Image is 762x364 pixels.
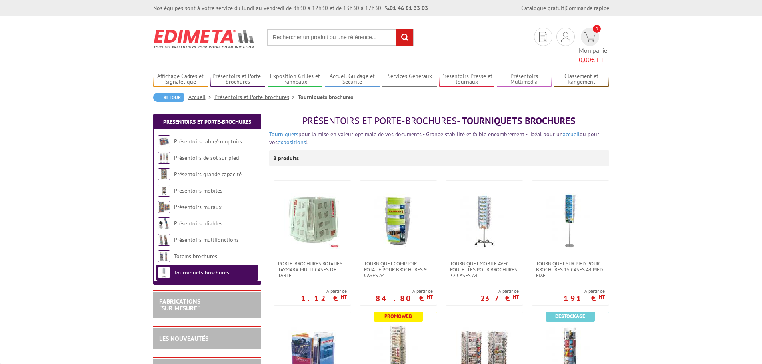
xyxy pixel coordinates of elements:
[158,250,170,262] img: Totems brochures
[214,93,298,101] a: Présentoirs et Porte-brochures
[174,138,242,145] a: Présentoirs table/comptoirs
[480,288,519,294] span: A partir de
[269,131,599,146] font: pour la mise en valeur optimale de vos documents - Grande stabilité et faible encombrement - Idéa...
[158,267,170,278] img: Tourniquets brochures
[579,55,609,64] span: € HT
[153,4,428,12] div: Nos équipes sont à votre service du lundi au vendredi de 8h30 à 12h30 et de 13h30 à 17h30
[584,32,596,42] img: devis rapide
[384,313,412,320] b: Promoweb
[298,93,353,101] li: Tourniquets brochures
[513,294,519,300] sup: HT
[174,269,229,276] a: Tourniquets brochures
[269,116,609,126] h1: - Tourniquets brochures
[579,56,591,64] span: 0,00
[158,152,170,164] img: Présentoirs de sol sur pied
[301,296,347,301] p: 1.12 €
[396,29,413,46] input: rechercher
[158,168,170,180] img: Présentoirs grande capacité
[536,261,605,278] span: Tourniquet sur pied pour brochures 15 cases A4 Pied fixe
[360,261,437,278] a: Tourniquet comptoir rotatif pour brochures 9 cases A4
[446,261,523,278] a: Tourniquet mobile avec roulettes pour brochures 32 cases A4
[564,288,605,294] span: A partir de
[532,261,609,278] a: Tourniquet sur pied pour brochures 15 cases A4 Pied fixe
[158,234,170,246] img: Présentoirs multifonctions
[301,288,347,294] span: A partir de
[153,93,184,102] a: Retour
[174,187,222,194] a: Présentoirs mobiles
[210,73,266,86] a: Présentoirs et Porte-brochures
[341,294,347,300] sup: HT
[564,296,605,301] p: 191 €
[450,261,519,278] span: Tourniquet mobile avec roulettes pour brochures 32 cases A4
[269,131,298,138] a: Tourniquets
[159,297,200,312] a: FABRICATIONS"Sur Mesure"
[274,261,351,278] a: Porte-Brochures Rotatifs Taymar® Multi-cases de table
[364,261,433,278] span: Tourniquet comptoir rotatif pour brochures 9 cases A4
[579,28,609,64] a: devis rapide 0 Mon panier 0,00€ HT
[599,294,605,300] sup: HT
[325,73,380,86] a: Accueil Guidage et Sécurité
[555,313,585,320] b: Destockage
[480,296,519,301] p: 237 €
[456,193,512,249] img: Tourniquet mobile avec roulettes pour brochures 32 cases A4
[174,220,222,227] a: Présentoirs pliables
[370,193,426,249] img: Tourniquet comptoir rotatif pour brochures 9 cases A4
[188,93,214,101] a: Accueil
[174,171,242,178] a: Présentoirs grande capacité
[521,4,609,12] div: |
[278,261,347,278] span: Porte-Brochures Rotatifs Taymar® Multi-cases de table
[158,185,170,197] img: Présentoirs mobiles
[159,334,208,342] a: LES NOUVEAUTÉS
[284,193,340,249] img: Porte-Brochures Rotatifs Taymar® Multi-cases de table
[174,203,222,211] a: Présentoirs muraux
[563,131,580,138] a: accueil
[268,73,323,86] a: Exposition Grilles et Panneaux
[278,139,306,146] a: expositions
[153,73,208,86] a: Affichage Cadres et Signalétique
[521,4,564,12] a: Catalogue gratuit
[174,236,239,243] a: Présentoirs multifonctions
[385,4,428,12] strong: 01 46 81 33 03
[579,46,609,64] span: Mon panier
[158,135,170,147] img: Présentoirs table/comptoirs
[376,288,433,294] span: A partir de
[497,73,552,86] a: Présentoirs Multimédia
[554,73,609,86] a: Classement et Rangement
[158,217,170,229] img: Présentoirs pliables
[382,73,437,86] a: Services Généraux
[593,25,601,33] span: 0
[163,118,251,125] a: Présentoirs et Porte-brochures
[174,154,239,161] a: Présentoirs de sol sur pied
[302,115,457,127] span: Présentoirs et Porte-brochures
[153,24,255,54] img: Edimeta
[439,73,494,86] a: Présentoirs Presse et Journaux
[376,296,433,301] p: 84.80 €
[158,201,170,213] img: Présentoirs muraux
[561,32,570,42] img: devis rapide
[273,150,303,166] p: 8 produits
[542,193,598,249] img: Tourniquet sur pied pour brochures 15 cases A4 Pied fixe
[539,32,547,42] img: devis rapide
[267,29,414,46] input: Rechercher un produit ou une référence...
[427,294,433,300] sup: HT
[566,4,609,12] a: Commande rapide
[174,253,217,260] a: Totems brochures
